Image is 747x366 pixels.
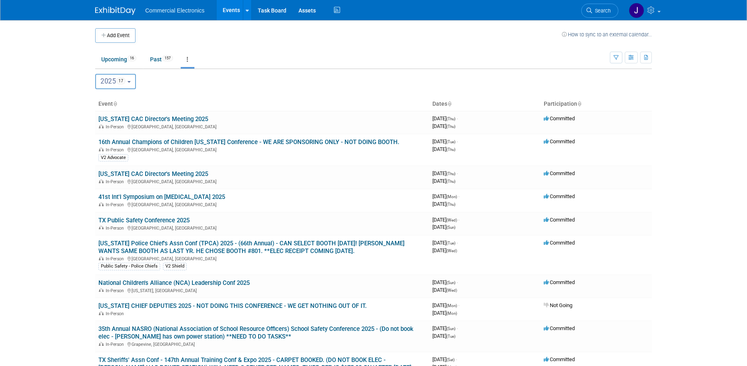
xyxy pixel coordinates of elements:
[629,3,644,18] img: Jennifer Roosa
[432,115,458,121] span: [DATE]
[98,201,426,207] div: [GEOGRAPHIC_DATA], [GEOGRAPHIC_DATA]
[447,280,455,285] span: (Sun)
[432,240,458,246] span: [DATE]
[432,302,459,308] span: [DATE]
[544,240,575,246] span: Committed
[98,341,426,347] div: Grapevine, [GEOGRAPHIC_DATA]
[98,178,426,184] div: [GEOGRAPHIC_DATA], [GEOGRAPHIC_DATA]
[106,288,126,293] span: In-Person
[447,147,455,152] span: (Thu)
[106,311,126,316] span: In-Person
[99,124,104,128] img: In-Person Event
[447,249,457,253] span: (Wed)
[99,202,104,206] img: In-Person Event
[447,202,455,207] span: (Thu)
[100,77,125,85] span: 2025
[144,52,179,67] a: Past157
[540,97,652,111] th: Participation
[98,138,399,146] a: 16th Annual Champions of Children [US_STATE] Conference - WE ARE SPONSORING ONLY - NOT DOING BOOTH.
[592,8,611,14] span: Search
[577,100,581,107] a: Sort by Participation Type
[98,325,413,340] a: 35th Annual NASRO (National Association of School Resource Officers) School Safety Conference 202...
[432,201,455,207] span: [DATE]
[457,325,458,331] span: -
[544,356,575,362] span: Committed
[432,247,457,253] span: [DATE]
[99,256,104,260] img: In-Person Event
[98,240,405,255] a: [US_STATE] Police Chief's Assn Conf (TPCA) 2025 - (66th Annual) - CAN SELECT BOOTH [DATE]! [PERSO...
[544,325,575,331] span: Committed
[432,217,459,223] span: [DATE]
[457,115,458,121] span: -
[99,311,104,315] img: In-Person Event
[106,256,126,261] span: In-Person
[432,279,458,285] span: [DATE]
[98,170,208,178] a: [US_STATE] CAC Director's Meeting 2025
[432,325,458,331] span: [DATE]
[544,115,575,121] span: Committed
[106,124,126,130] span: In-Person
[544,302,572,308] span: Not Going
[447,117,455,121] span: (Thu)
[447,288,457,293] span: (Wed)
[432,170,458,176] span: [DATE]
[432,138,458,144] span: [DATE]
[106,179,126,184] span: In-Person
[106,226,126,231] span: In-Person
[98,224,426,231] div: [GEOGRAPHIC_DATA], [GEOGRAPHIC_DATA]
[447,179,455,184] span: (Thu)
[429,97,540,111] th: Dates
[432,178,455,184] span: [DATE]
[432,224,455,230] span: [DATE]
[456,356,457,362] span: -
[544,193,575,199] span: Committed
[98,217,190,224] a: TX Public Safety Conference 2025
[99,342,104,346] img: In-Person Event
[447,326,455,331] span: (Sun)
[457,170,458,176] span: -
[432,146,455,152] span: [DATE]
[95,7,136,15] img: ExhibitDay
[447,100,451,107] a: Sort by Start Date
[98,255,426,261] div: [GEOGRAPHIC_DATA], [GEOGRAPHIC_DATA]
[457,240,458,246] span: -
[447,334,455,339] span: (Tue)
[458,302,459,308] span: -
[98,115,208,123] a: [US_STATE] CAC Director's Meeting 2025
[113,100,117,107] a: Sort by Event Name
[432,287,457,293] span: [DATE]
[116,77,125,84] span: 17
[98,263,160,270] div: Public Safety - Police Chiefs
[544,279,575,285] span: Committed
[99,226,104,230] img: In-Person Event
[95,97,429,111] th: Event
[95,52,142,67] a: Upcoming16
[98,279,250,287] a: National Children's Alliance (NCA) Leadership Conf 2025
[98,287,426,293] div: [US_STATE], [GEOGRAPHIC_DATA]
[98,193,225,201] a: 41st Int'l Symposium on [MEDICAL_DATA] 2025
[447,171,455,176] span: (Thu)
[98,154,128,161] div: V2 Advocate
[98,146,426,153] div: [GEOGRAPHIC_DATA], [GEOGRAPHIC_DATA]
[106,202,126,207] span: In-Person
[544,217,575,223] span: Committed
[447,218,457,222] span: (Wed)
[95,74,136,89] button: 202517
[447,225,455,230] span: (Sun)
[432,333,455,339] span: [DATE]
[457,138,458,144] span: -
[145,7,204,14] span: Commercial Electronics
[447,311,457,316] span: (Mon)
[447,140,455,144] span: (Tue)
[562,31,652,38] a: How to sync to an external calendar...
[447,303,457,308] span: (Mon)
[98,302,367,310] a: [US_STATE] CHIEF DEPUTIES 2025 - NOT DOING THIS CONFERENCE - WE GET NOTHING OUT OF IT.
[106,342,126,347] span: In-Person
[432,123,455,129] span: [DATE]
[163,263,187,270] div: V2 Shield
[544,170,575,176] span: Committed
[581,4,618,18] a: Search
[458,193,459,199] span: -
[432,193,459,199] span: [DATE]
[98,123,426,130] div: [GEOGRAPHIC_DATA], [GEOGRAPHIC_DATA]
